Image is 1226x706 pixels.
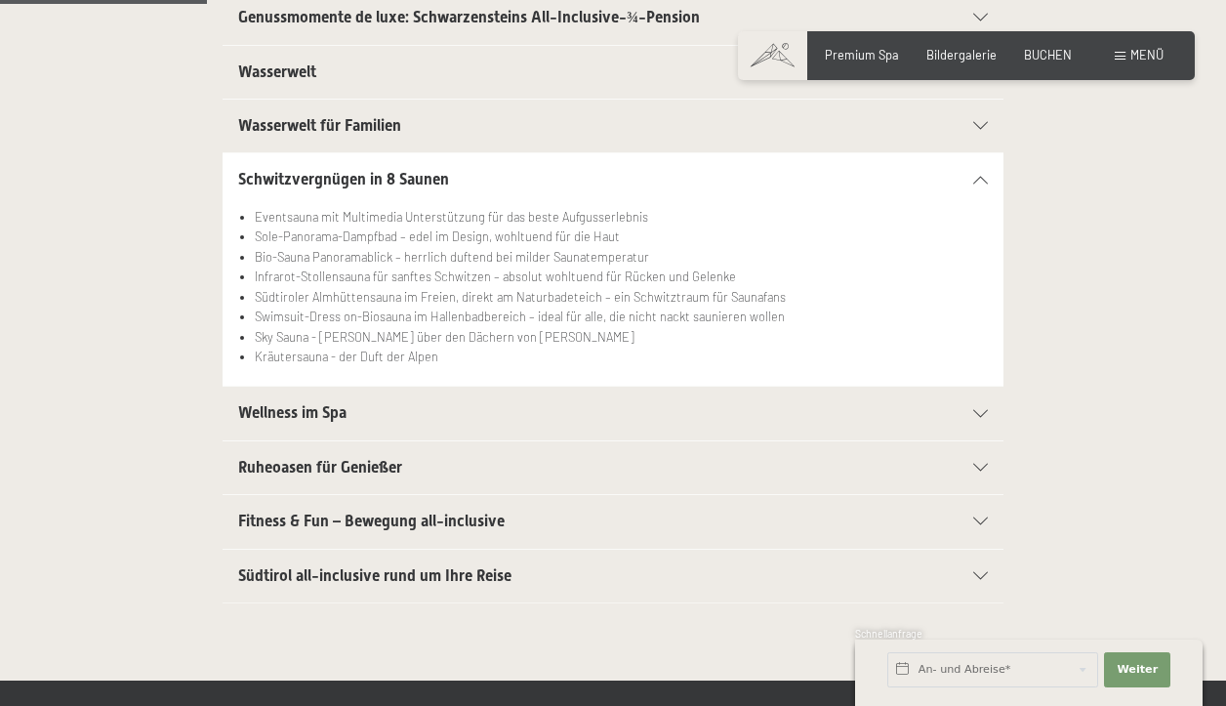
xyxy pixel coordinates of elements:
span: Ruheoasen für Genießer [238,458,402,477]
span: Fitness & Fun – Bewegung all-inclusive [238,512,505,530]
span: Weiter [1117,662,1158,678]
span: Wellness im Spa [238,403,347,422]
li: Südtiroler Almhüttensauna im Freien, direkt am Naturbadeteich – ein Schwitztraum für Saunafans [255,287,988,307]
li: Sole-Panorama-Dampfbad – edel im Design, wohltuend für die Haut [255,227,988,246]
a: Premium Spa [825,47,899,62]
li: Kräutersauna - der Duft der Alpen [255,347,988,366]
span: Wasserwelt [238,62,316,81]
a: Bildergalerie [926,47,997,62]
li: Eventsauna mit Multimedia Unterstützung für das beste Aufgusserlebnis [255,207,988,227]
span: Schwitzvergnügen in 8 Saunen [238,170,449,188]
span: Wasserwelt für Familien [238,116,401,135]
button: Weiter [1104,652,1170,687]
span: Genussmomente de luxe: Schwarzensteins All-Inclusive-¾-Pension [238,8,700,26]
li: Bio-Sauna Panoramablick – herrlich duftend bei milder Saunatemperatur [255,247,988,267]
li: Sky Sauna - [PERSON_NAME] über den Dächern von [PERSON_NAME] [255,327,988,347]
a: BUCHEN [1024,47,1072,62]
span: Schnellanfrage [855,628,922,640]
li: Infrarot-Stollensauna für sanftes Schwitzen – absolut wohltuend für Rücken und Gelenke [255,267,988,286]
span: Menü [1130,47,1164,62]
span: Südtirol all-inclusive rund um Ihre Reise [238,566,511,585]
li: Swimsuit-Dress on-Biosauna im Hallenbadbereich – ideal für alle, die nicht nackt saunieren wollen [255,307,988,326]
